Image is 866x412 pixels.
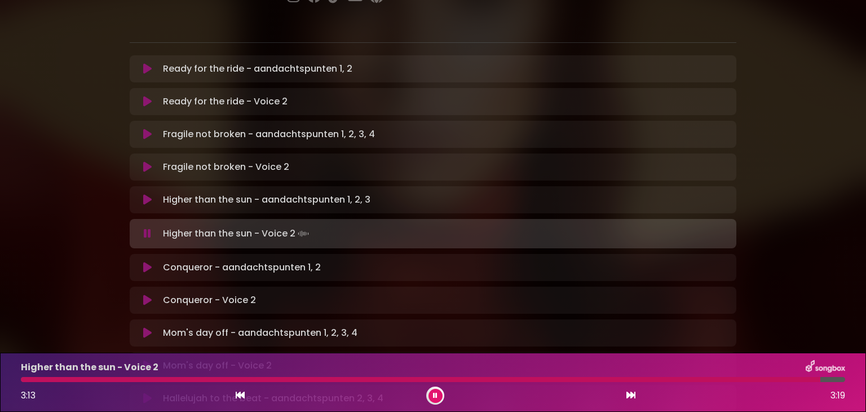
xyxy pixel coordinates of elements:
p: Ready for the ride - Voice 2 [163,95,288,108]
span: 3:13 [21,389,36,402]
p: Ready for the ride - aandachtspunten 1, 2 [163,62,352,76]
img: songbox-logo-white.png [806,360,845,375]
p: Conqueror - aandachtspunten 1, 2 [163,261,321,274]
span: 3:19 [830,389,845,402]
img: waveform4.gif [295,226,311,242]
p: Conqueror - Voice 2 [163,293,256,307]
p: Higher than the sun - aandachtspunten 1, 2, 3 [163,193,370,207]
p: Fragile not broken - aandachtspunten 1, 2, 3, 4 [163,128,375,141]
p: Higher than the sun - Voice 2 [21,361,158,374]
p: Fragile not broken - Voice 2 [163,160,289,174]
p: Mom's day off - aandachtspunten 1, 2, 3, 4 [163,326,357,340]
p: Higher than the sun - Voice 2 [163,226,311,242]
